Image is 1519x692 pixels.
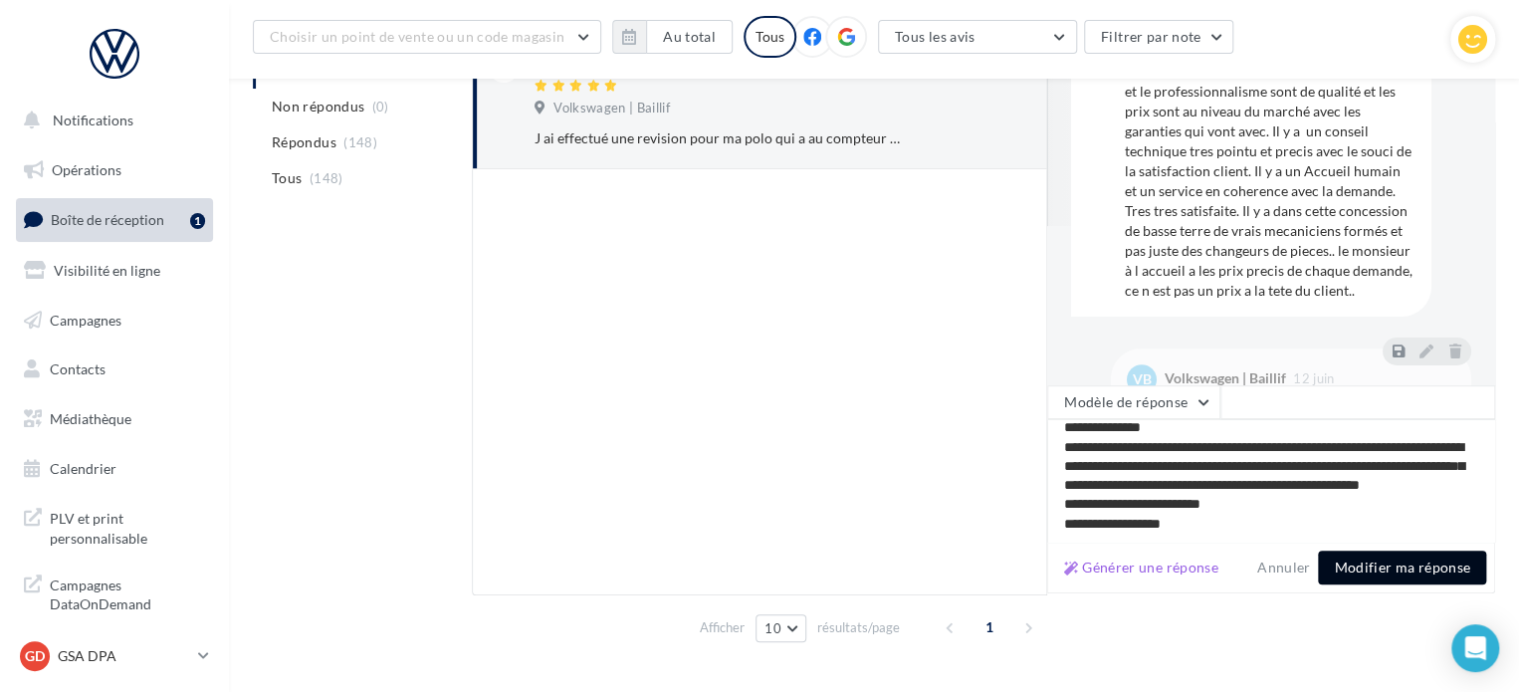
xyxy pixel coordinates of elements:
[372,99,389,115] span: (0)
[12,497,217,556] a: PLV et print personnalisable
[756,614,806,642] button: 10
[272,97,364,116] span: Non répondus
[1451,624,1499,672] div: Open Intercom Messenger
[700,618,745,637] span: Afficher
[50,360,106,377] span: Contacts
[612,20,733,54] button: Au total
[646,20,733,54] button: Au total
[1318,551,1486,584] button: Modifier ma réponse
[12,149,217,191] a: Opérations
[272,168,302,188] span: Tous
[52,161,121,178] span: Opérations
[553,100,670,117] span: Volkswagen | Baillif
[12,398,217,440] a: Médiathèque
[51,211,164,228] span: Boîte de réception
[54,262,160,279] span: Visibilité en ligne
[1133,369,1152,389] span: VB
[16,637,213,675] a: GD GSA DPA
[1084,20,1234,54] button: Filtrer par note
[50,460,116,477] span: Calendrier
[764,620,781,636] span: 10
[12,250,217,292] a: Visibilité en ligne
[190,213,205,229] div: 1
[12,100,209,141] button: Notifications
[25,646,45,666] span: GD
[1047,385,1220,419] button: Modèle de réponse
[310,170,343,186] span: (148)
[12,300,217,342] a: Campagnes
[270,28,564,45] span: Choisir un point de vente ou un code magasin
[1125,2,1415,301] div: J ai effectué une revision pour ma polo qui a au compteur 280 milles km et roule comme un chat.. ...
[12,198,217,241] a: Boîte de réception1
[12,564,217,622] a: Campagnes DataOnDemand
[58,646,190,666] p: GSA DPA
[50,410,131,427] span: Médiathèque
[817,618,900,637] span: résultats/page
[1249,556,1318,579] button: Annuler
[878,20,1077,54] button: Tous les avis
[50,572,205,614] span: Campagnes DataOnDemand
[50,311,121,328] span: Campagnes
[272,132,336,152] span: Répondus
[12,448,217,490] a: Calendrier
[974,611,1005,643] span: 1
[535,128,900,148] div: J ai effectué une revision pour ma polo qui a au compteur 280 milles km et roule comme un chat.. ...
[50,505,205,548] span: PLV et print personnalisable
[1165,371,1286,385] div: Volkswagen | Baillif
[744,16,796,58] div: Tous
[53,112,133,128] span: Notifications
[1056,556,1226,579] button: Générer une réponse
[343,134,377,150] span: (148)
[12,348,217,390] a: Contacts
[1293,372,1334,385] span: 12 juin
[895,28,976,45] span: Tous les avis
[253,20,601,54] button: Choisir un point de vente ou un code magasin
